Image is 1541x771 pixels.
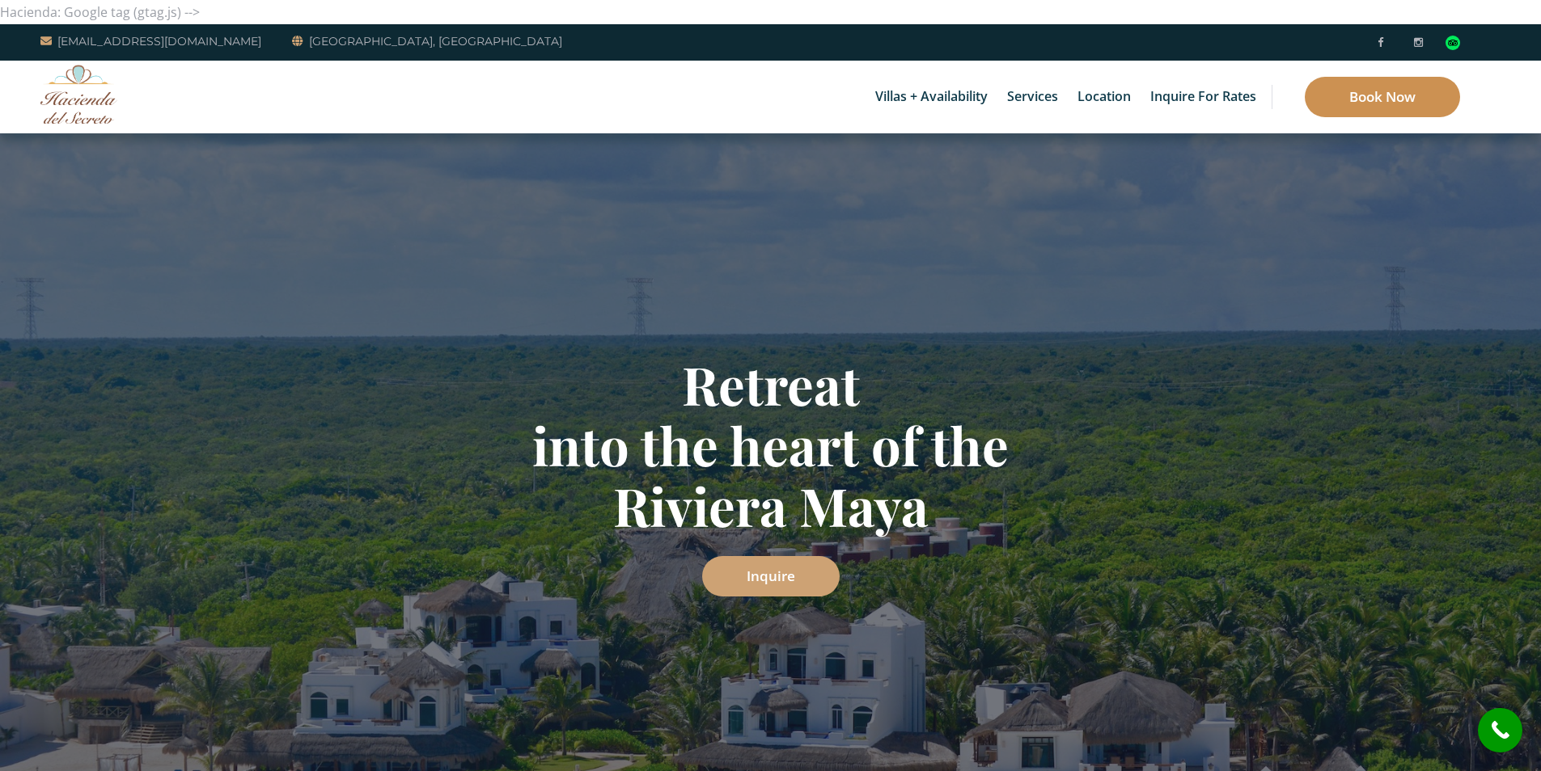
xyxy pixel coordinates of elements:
[1482,712,1518,748] i: call
[298,354,1244,536] h1: Retreat into the heart of the Riviera Maya
[292,32,562,51] a: [GEOGRAPHIC_DATA], [GEOGRAPHIC_DATA]
[1478,708,1522,752] a: call
[1446,36,1460,50] div: Read traveler reviews on Tripadvisor
[1305,77,1460,117] a: Book Now
[40,65,117,124] img: Awesome Logo
[999,61,1066,133] a: Services
[1142,61,1264,133] a: Inquire for Rates
[1069,61,1139,133] a: Location
[702,556,840,596] a: Inquire
[40,32,261,51] a: [EMAIL_ADDRESS][DOMAIN_NAME]
[867,61,996,133] a: Villas + Availability
[1446,36,1460,50] img: Tripadvisor_logomark.svg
